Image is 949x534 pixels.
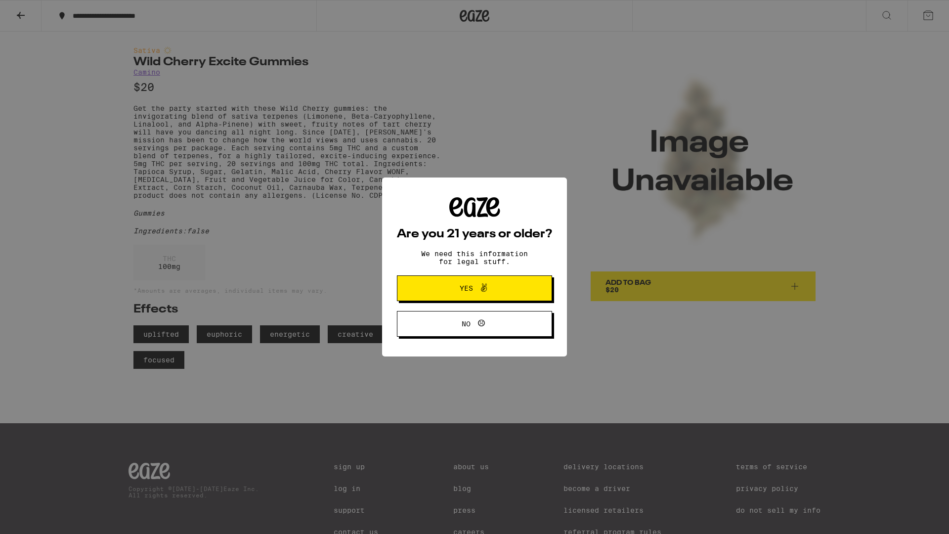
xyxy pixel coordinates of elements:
[397,228,552,240] h2: Are you 21 years or older?
[460,285,473,292] span: Yes
[462,320,471,327] span: No
[413,250,536,266] p: We need this information for legal stuff.
[397,275,552,301] button: Yes
[397,311,552,337] button: No
[887,504,939,529] iframe: Opens a widget where you can find more information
